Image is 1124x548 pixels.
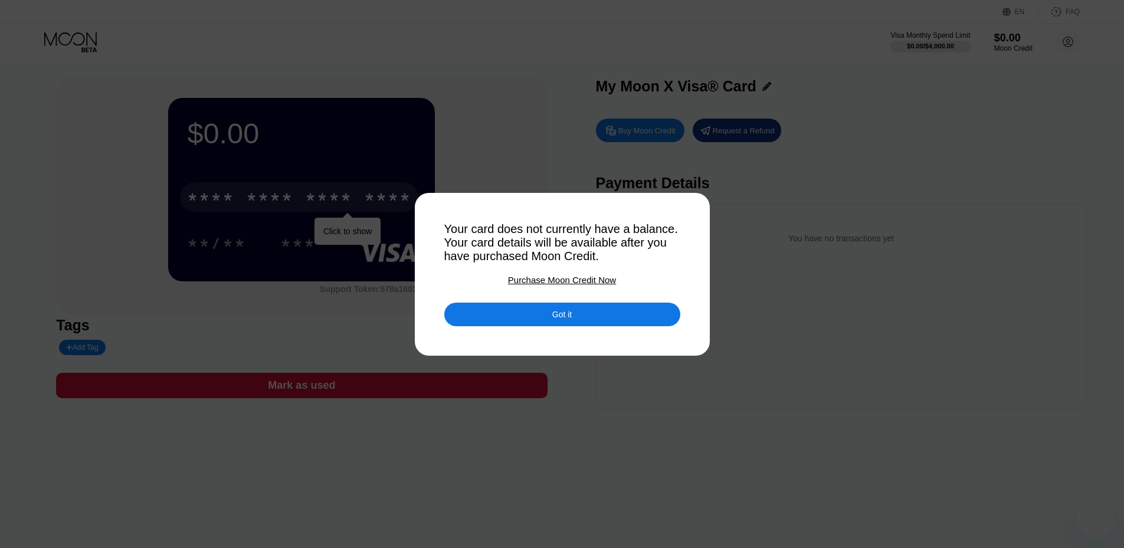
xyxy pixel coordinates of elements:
div: Purchase Moon Credit Now [508,275,616,285]
div: Got it [444,303,680,326]
div: Got it [552,309,572,320]
div: Your card does not currently have a balance. Your card details will be available after you have p... [444,222,680,263]
iframe: Button to launch messaging window [1077,501,1115,539]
